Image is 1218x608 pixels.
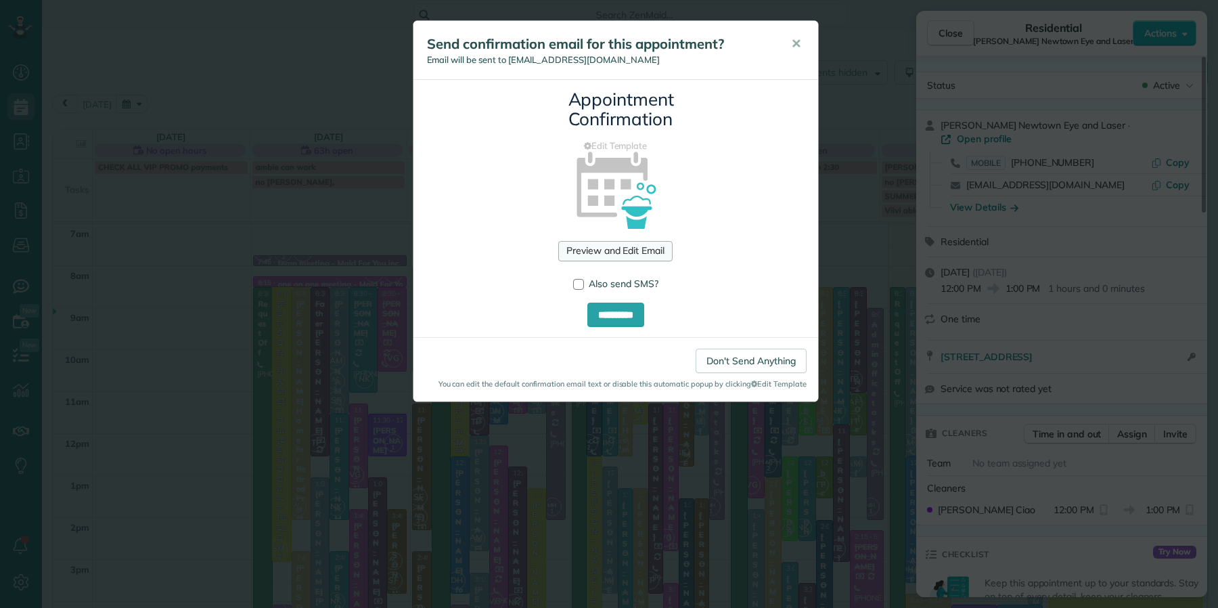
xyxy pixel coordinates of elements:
span: Email will be sent to [EMAIL_ADDRESS][DOMAIN_NAME] [427,54,660,65]
small: You can edit the default confirmation email text or disable this automatic popup by clicking Edit... [425,378,807,389]
a: Edit Template [424,139,808,152]
a: Don't Send Anything [696,349,806,373]
a: Preview and Edit Email [558,241,673,261]
span: Also send SMS? [589,278,658,290]
h3: Appointment Confirmation [568,90,663,129]
span: ✕ [791,36,801,51]
h5: Send confirmation email for this appointment? [427,35,772,53]
img: appointment_confirmation_icon-141e34405f88b12ade42628e8c248340957700ab75a12ae832a8710e9b578dc5.png [555,128,676,249]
